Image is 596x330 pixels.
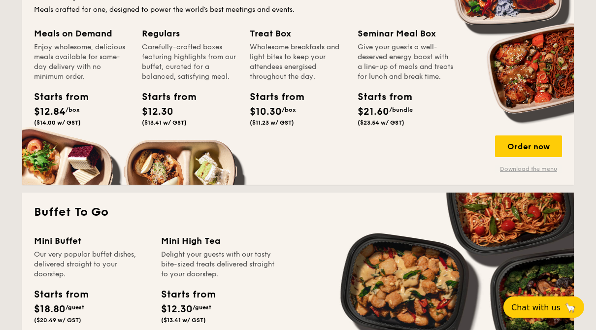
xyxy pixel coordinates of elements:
[34,120,81,127] span: ($14.00 w/ GST)
[250,106,282,118] span: $10.30
[495,165,562,173] a: Download the menu
[142,90,186,105] div: Starts from
[142,43,238,82] div: Carefully-crafted boxes featuring highlights from our buffet, curated for a balanced, satisfying ...
[282,107,296,114] span: /box
[161,304,193,316] span: $12.30
[358,120,404,127] span: ($23.54 w/ GST)
[34,43,130,82] div: Enjoy wholesome, delicious meals available for same-day delivery with no minimum order.
[389,107,413,114] span: /bundle
[34,27,130,41] div: Meals on Demand
[161,317,206,324] span: ($13.41 w/ GST)
[34,304,66,316] span: $18.80
[34,106,66,118] span: $12.84
[358,90,402,105] div: Starts from
[250,90,294,105] div: Starts from
[66,107,80,114] span: /box
[250,120,294,127] span: ($11.23 w/ GST)
[511,303,561,312] span: Chat with us
[250,43,346,82] div: Wholesome breakfasts and light bites to keep your attendees energised throughout the day.
[495,136,562,158] div: Order now
[564,302,576,313] span: 🦙
[142,27,238,41] div: Regulars
[34,90,78,105] div: Starts from
[358,43,454,82] div: Give your guests a well-deserved energy boost with a line-up of meals and treats for lunch and br...
[142,106,173,118] span: $12.30
[142,120,187,127] span: ($13.41 w/ GST)
[193,304,211,311] span: /guest
[66,304,84,311] span: /guest
[34,234,149,248] div: Mini Buffet
[358,27,454,41] div: Seminar Meal Box
[358,106,389,118] span: $21.60
[34,288,88,302] div: Starts from
[161,288,215,302] div: Starts from
[503,297,584,318] button: Chat with us🦙
[34,250,149,280] div: Our very popular buffet dishes, delivered straight to your doorstep.
[161,234,276,248] div: Mini High Tea
[250,27,346,41] div: Treat Box
[34,5,562,15] div: Meals crafted for one, designed to power the world's best meetings and events.
[34,317,81,324] span: ($20.49 w/ GST)
[34,205,562,221] h2: Buffet To Go
[161,250,276,280] div: Delight your guests with our tasty bite-sized treats delivered straight to your doorstep.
